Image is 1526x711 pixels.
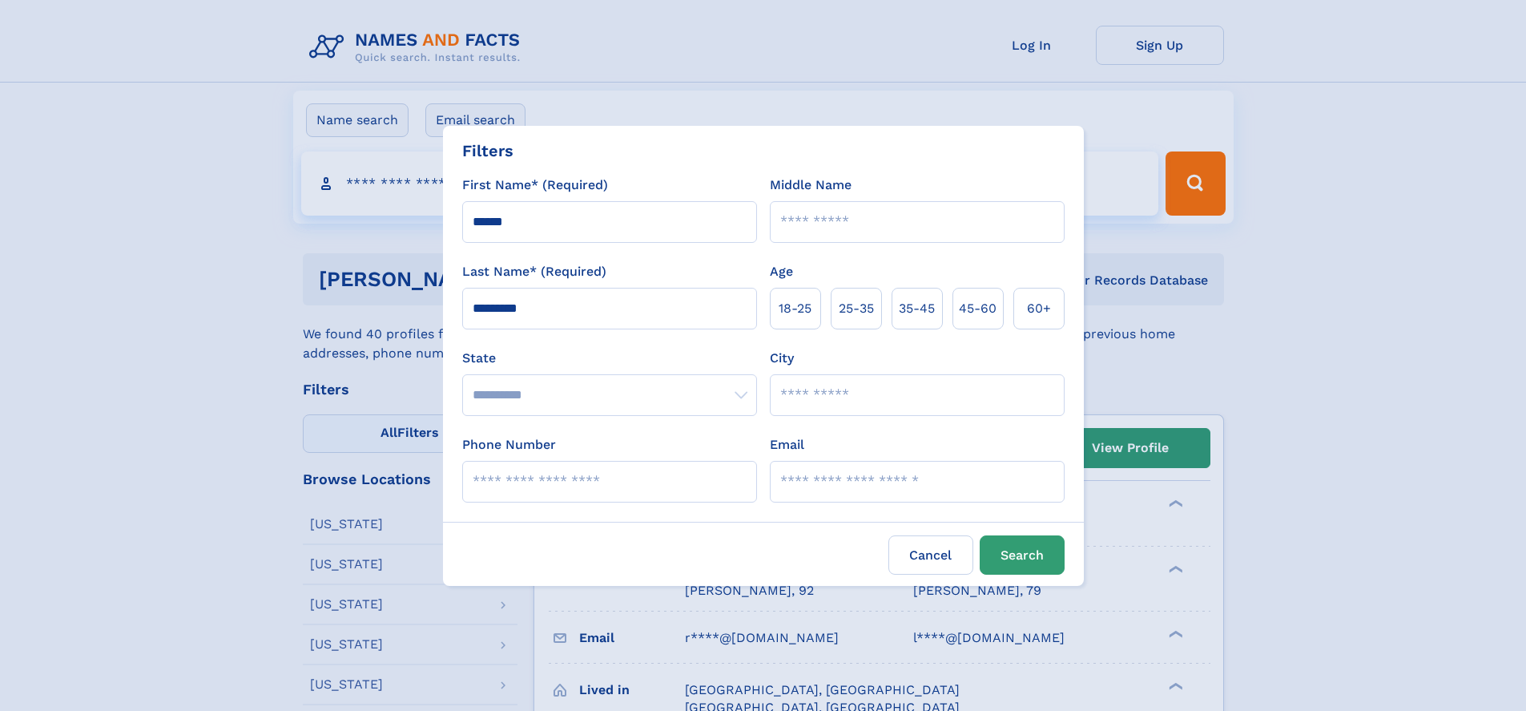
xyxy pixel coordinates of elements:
[959,299,997,318] span: 45‑60
[899,299,935,318] span: 35‑45
[770,176,852,195] label: Middle Name
[770,262,793,281] label: Age
[839,299,874,318] span: 25‑35
[888,535,973,575] label: Cancel
[462,139,513,163] div: Filters
[462,349,757,368] label: State
[770,349,794,368] label: City
[462,435,556,454] label: Phone Number
[462,176,608,195] label: First Name* (Required)
[462,262,606,281] label: Last Name* (Required)
[779,299,811,318] span: 18‑25
[1027,299,1051,318] span: 60+
[980,535,1065,575] button: Search
[770,435,804,454] label: Email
